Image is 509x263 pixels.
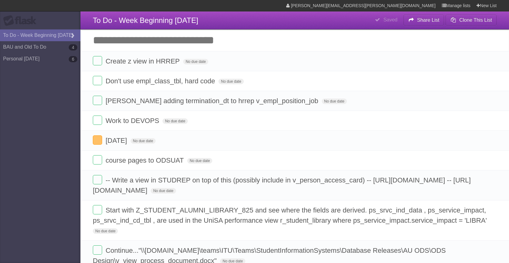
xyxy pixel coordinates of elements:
span: No due date [162,118,188,124]
span: [DATE] [106,137,128,144]
span: No due date [151,188,176,194]
span: Start with Z_STUDENT_ALUMNI_LIBRARY_825 and see where the fields are derived. ps_srvc_ind_data , ... [93,206,488,224]
b: Clone This List [459,17,492,23]
b: Saved [383,17,397,22]
button: Clone This List [446,15,497,26]
span: No due date [187,158,212,164]
label: Done [93,56,102,65]
label: Done [93,205,102,214]
span: No due date [322,99,347,104]
span: [PERSON_NAME] adding termination_dt to hrrep v_empl_position_job [106,97,320,105]
span: To Do - Week Beginning [DATE] [93,16,198,24]
label: Done [93,155,102,164]
label: Done [93,96,102,105]
span: -- Write a view in STUDREP on top of this (possibly include in v_person_access_card) -- [URL][DOM... [93,176,471,194]
span: Work to DEVOPS [106,117,161,125]
div: Flask [3,15,40,26]
label: Done [93,116,102,125]
button: Share List [403,15,444,26]
span: No due date [218,79,244,84]
b: 6 [69,56,77,62]
span: Don't use empl_class_tbl, hard code [106,77,217,85]
span: No due date [183,59,208,64]
b: 4 [69,44,77,50]
label: Done [93,245,102,255]
span: Create z view in HRREP [106,57,181,65]
span: No due date [131,138,156,144]
b: Share List [417,17,439,23]
label: Done [93,76,102,85]
label: Done [93,135,102,145]
span: course pages to ODSUAT [106,156,185,164]
label: Done [93,175,102,184]
span: No due date [93,228,118,234]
